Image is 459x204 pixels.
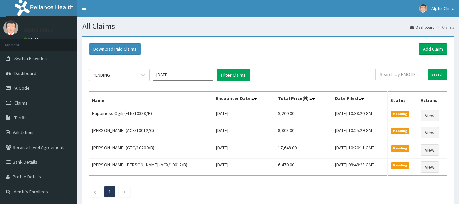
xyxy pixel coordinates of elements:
p: Alpha Clinic [24,27,54,33]
td: 17,648.00 [275,141,332,159]
td: [DATE] 09:49:23 GMT [332,159,387,176]
input: Search by HMO ID [375,69,425,80]
h1: All Claims [82,22,454,31]
a: Next page [123,189,126,195]
input: Select Month and Year [153,69,213,81]
td: 6,470.00 [275,159,332,176]
td: Happiness Ogili (ELN/10388/B) [89,107,213,124]
td: [DATE] 10:38:20 GMT [332,107,387,124]
td: [DATE] [213,159,275,176]
a: View [421,127,439,138]
button: Filter Claims [217,69,250,81]
span: Pending [391,111,410,117]
td: [DATE] [213,124,275,141]
td: 8,808.00 [275,124,332,141]
td: [PERSON_NAME] (ACX/10012/C) [89,124,213,141]
img: User Image [419,4,427,13]
td: [DATE] [213,107,275,124]
div: PENDING [93,72,110,78]
td: 9,200.00 [275,107,332,124]
td: [DATE] 10:20:11 GMT [332,141,387,159]
input: Search [428,69,447,80]
img: User Image [3,20,18,35]
span: Tariffs [14,115,27,121]
td: [DATE] [213,141,275,159]
a: Online [24,37,40,41]
th: Actions [418,92,447,107]
a: View [421,161,439,173]
span: Pending [391,145,410,151]
span: Pending [391,162,410,168]
td: [DATE] 10:25:29 GMT [332,124,387,141]
th: Date Filed [332,92,387,107]
a: View [421,110,439,121]
td: [PERSON_NAME] (GTC/10209/B) [89,141,213,159]
li: Claims [435,24,454,30]
span: Claims [14,100,28,106]
button: Download Paid Claims [89,43,141,55]
span: Dashboard [14,70,36,76]
td: [PERSON_NAME] [PERSON_NAME] (ACX/10012/B) [89,159,213,176]
span: Alpha Clinic [431,5,454,11]
th: Encounter Date [213,92,275,107]
th: Total Price(₦) [275,92,332,107]
a: Add Claim [419,43,447,55]
span: Switch Providers [14,55,49,62]
span: Pending [391,128,410,134]
a: View [421,144,439,156]
a: Page 1 is your current page [109,189,111,195]
a: Dashboard [410,24,435,30]
th: Name [89,92,213,107]
a: Previous page [93,189,96,195]
th: Status [387,92,418,107]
